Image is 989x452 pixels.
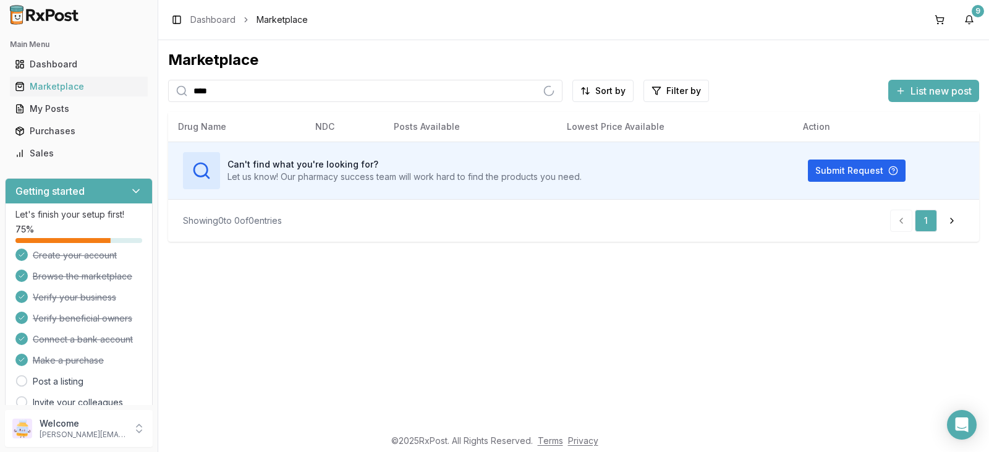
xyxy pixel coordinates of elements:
span: Verify your business [33,291,116,304]
button: Sales [5,143,153,163]
div: Marketplace [15,80,143,93]
button: Submit Request [808,160,906,182]
span: Browse the marketplace [33,270,132,283]
button: Marketplace [5,77,153,96]
a: List new post [888,86,979,98]
button: List new post [888,80,979,102]
div: Sales [15,147,143,160]
a: Marketplace [10,75,148,98]
div: Purchases [15,125,143,137]
a: 1 [915,210,937,232]
div: Showing 0 to 0 of 0 entries [183,215,282,227]
button: Sort by [572,80,634,102]
span: Sort by [595,85,626,97]
nav: pagination [890,210,964,232]
button: Dashboard [5,54,153,74]
span: Marketplace [257,14,308,26]
img: User avatar [12,419,32,438]
a: Privacy [568,435,598,446]
a: Invite your colleagues [33,396,123,409]
p: Let us know! Our pharmacy success team will work hard to find the products you need. [227,171,582,183]
span: Verify beneficial owners [33,312,132,325]
a: Terms [538,435,563,446]
h2: Main Menu [10,40,148,49]
img: RxPost Logo [5,5,84,25]
div: Open Intercom Messenger [947,410,977,440]
th: Drug Name [168,112,305,142]
div: Marketplace [168,50,979,70]
button: My Posts [5,99,153,119]
p: Welcome [40,417,125,430]
button: 9 [959,10,979,30]
span: Make a purchase [33,354,104,367]
nav: breadcrumb [190,14,308,26]
a: Dashboard [190,14,236,26]
a: Post a listing [33,375,83,388]
h3: Getting started [15,184,85,198]
span: Connect a bank account [33,333,133,346]
a: Purchases [10,120,148,142]
button: Purchases [5,121,153,141]
span: List new post [910,83,972,98]
a: Go to next page [940,210,964,232]
span: Filter by [666,85,701,97]
a: Sales [10,142,148,164]
div: My Posts [15,103,143,115]
div: 9 [972,5,984,17]
span: Create your account [33,249,117,262]
th: Action [793,112,979,142]
h3: Can't find what you're looking for? [227,158,582,171]
p: Let's finish your setup first! [15,208,142,221]
button: Filter by [643,80,709,102]
a: Dashboard [10,53,148,75]
span: 75 % [15,223,34,236]
div: Dashboard [15,58,143,70]
p: [PERSON_NAME][EMAIL_ADDRESS][DOMAIN_NAME] [40,430,125,440]
th: Posts Available [384,112,557,142]
th: NDC [305,112,384,142]
th: Lowest Price Available [557,112,794,142]
a: My Posts [10,98,148,120]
